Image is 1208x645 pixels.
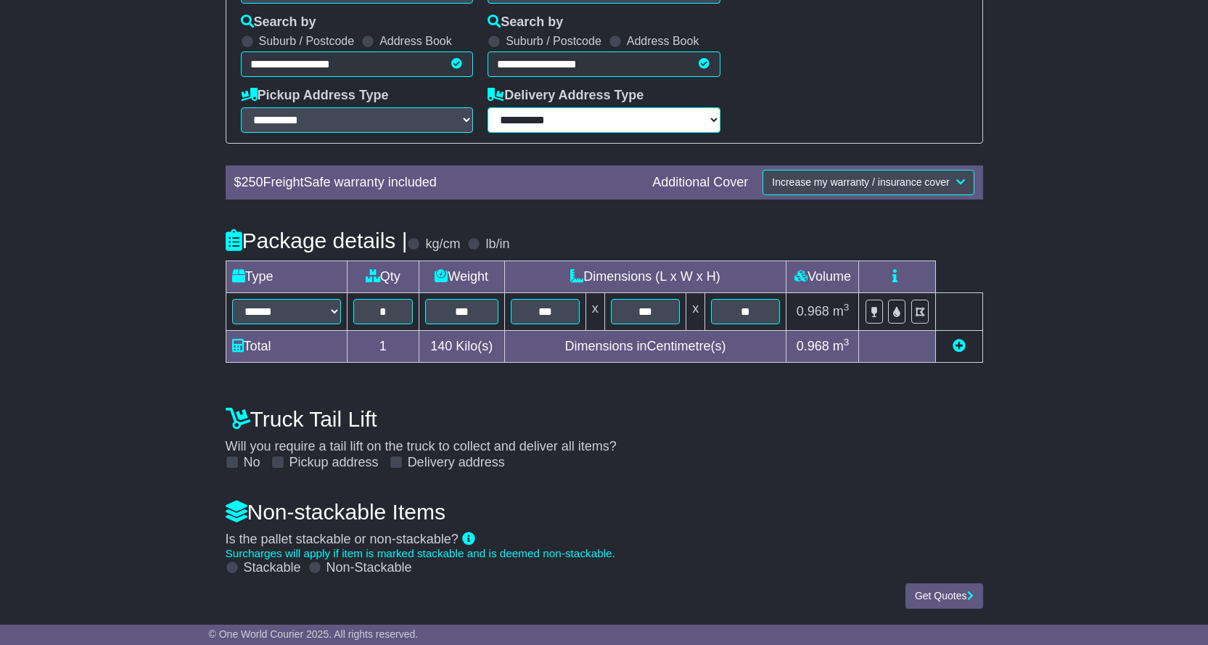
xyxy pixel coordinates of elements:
[772,176,949,188] span: Increase my warranty / insurance cover
[242,175,263,189] span: 250
[797,339,829,353] span: 0.968
[506,34,601,48] label: Suburb / Postcode
[226,229,408,252] h4: Package details |
[686,292,705,330] td: x
[347,260,419,292] td: Qty
[504,260,786,292] td: Dimensions (L x W x H)
[425,237,460,252] label: kg/cm
[627,34,699,48] label: Address Book
[347,330,419,362] td: 1
[379,34,452,48] label: Address Book
[226,260,347,292] td: Type
[419,260,504,292] td: Weight
[797,304,829,319] span: 0.968
[259,34,355,48] label: Suburb / Postcode
[645,175,755,191] div: Additional Cover
[241,15,316,30] label: Search by
[226,330,347,362] td: Total
[833,304,850,319] span: m
[226,547,983,560] div: Surcharges will apply if item is marked stackable and is deemed non-stackable.
[241,88,389,104] label: Pickup Address Type
[244,455,260,471] label: No
[585,292,604,330] td: x
[226,532,459,546] span: Is the pallet stackable or non-stackable?
[485,237,509,252] label: lb/in
[504,330,786,362] td: Dimensions in Centimetre(s)
[488,15,563,30] label: Search by
[953,339,966,353] a: Add new item
[218,400,990,471] div: Will you require a tail lift on the truck to collect and deliver all items?
[209,628,419,640] span: © One World Courier 2025. All rights reserved.
[844,337,850,348] sup: 3
[430,339,452,353] span: 140
[905,583,983,609] button: Get Quotes
[227,175,646,191] div: $ FreightSafe warranty included
[326,560,412,576] label: Non-Stackable
[763,170,974,195] button: Increase my warranty / insurance cover
[786,260,859,292] td: Volume
[833,339,850,353] span: m
[408,455,505,471] label: Delivery address
[226,500,983,524] h4: Non-stackable Items
[488,88,644,104] label: Delivery Address Type
[419,330,504,362] td: Kilo(s)
[226,407,983,431] h4: Truck Tail Lift
[289,455,379,471] label: Pickup address
[244,560,301,576] label: Stackable
[844,302,850,313] sup: 3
